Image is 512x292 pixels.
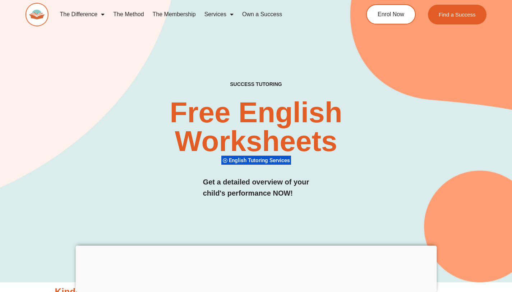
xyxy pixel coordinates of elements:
[104,98,408,156] h2: Free English Worksheets​
[188,81,324,87] h4: SUCCESS TUTORING​
[148,6,200,23] a: The Membership
[428,5,486,24] a: Find a Success
[109,6,148,23] a: The Method
[203,177,309,199] h3: Get a detailed overview of your child's performance NOW!
[366,4,416,24] a: Enrol Now
[56,6,340,23] nav: Menu
[238,6,286,23] a: Own a Success
[75,246,437,290] iframe: Advertisement
[378,12,404,17] span: Enrol Now
[439,12,476,17] span: Find a Success
[56,6,109,23] a: The Difference
[221,155,291,165] div: English Tutoring Services
[200,6,238,23] a: Services
[229,157,292,164] span: English Tutoring Services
